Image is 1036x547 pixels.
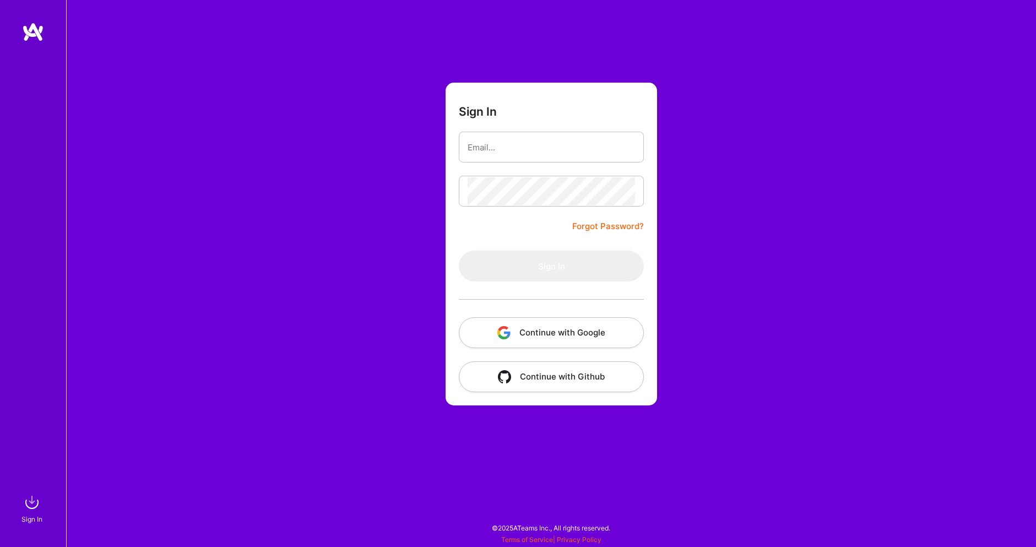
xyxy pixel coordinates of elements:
[21,513,42,525] div: Sign In
[21,491,43,513] img: sign in
[572,220,644,233] a: Forgot Password?
[22,22,44,42] img: logo
[498,370,511,383] img: icon
[459,361,644,392] button: Continue with Github
[23,491,43,525] a: sign inSign In
[557,535,601,544] a: Privacy Policy
[501,535,553,544] a: Terms of Service
[468,133,635,161] input: Email...
[501,535,601,544] span: |
[459,105,497,118] h3: Sign In
[459,251,644,281] button: Sign In
[459,317,644,348] button: Continue with Google
[66,514,1036,541] div: © 2025 ATeams Inc., All rights reserved.
[497,326,511,339] img: icon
